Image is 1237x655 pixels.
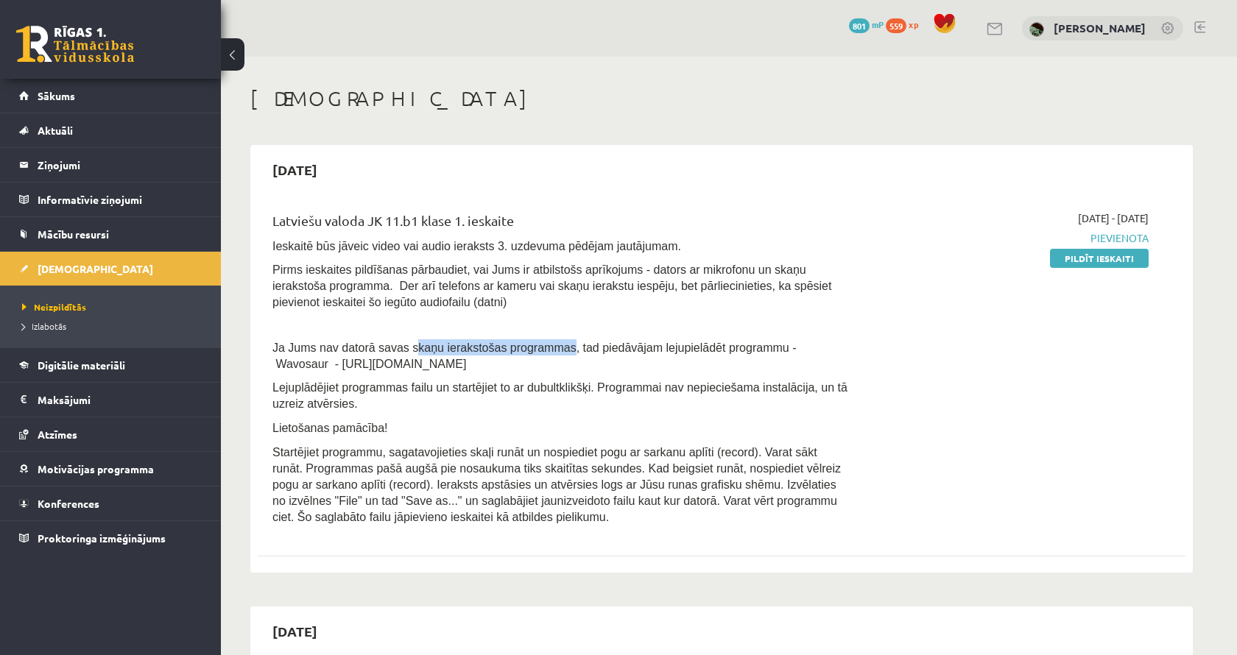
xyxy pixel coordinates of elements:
span: Pirms ieskaites pildīšanas pārbaudiet, vai Jums ir atbilstošs aprīkojums - dators ar mikrofonu un... [272,263,831,308]
span: mP [872,18,884,30]
a: Mācību resursi [19,217,202,251]
div: Latviešu valoda JK 11.b1 klase 1. ieskaite [272,210,849,238]
legend: Ziņojumi [38,148,202,182]
span: Aktuāli [38,124,73,137]
a: Ziņojumi [19,148,202,182]
a: Pildīt ieskaiti [1050,249,1149,268]
a: Konferences [19,486,202,520]
span: [DATE] - [DATE] [1078,210,1149,226]
a: Proktoringa izmēģinājums [19,521,202,555]
a: 559 xp [886,18,926,30]
span: Motivācijas programma [38,462,154,475]
a: Rīgas 1. Tālmācības vidusskola [16,26,134,63]
a: Digitālie materiāli [19,348,202,382]
a: 801 mP [849,18,884,30]
h1: [DEMOGRAPHIC_DATA] [250,86,1193,111]
span: Ja Jums nav datorā savas skaņu ierakstošas programmas, tad piedāvājam lejupielādēt programmu - Wa... [272,341,796,370]
legend: Maksājumi [38,383,202,417]
span: Izlabotās [22,320,66,332]
span: Proktoringa izmēģinājums [38,531,166,545]
span: Ieskaitē būs jāveic video vai audio ieraksts 3. uzdevuma pēdējam jautājumam. [272,240,681,252]
a: Motivācijas programma [19,452,202,486]
span: xp [909,18,918,30]
span: Digitālie materiāli [38,358,125,372]
span: Mācību resursi [38,227,109,241]
a: Maksājumi [19,383,202,417]
legend: Informatīvie ziņojumi [38,183,202,216]
h2: [DATE] [258,152,332,187]
span: Lejuplādējiet programmas failu un startējiet to ar dubultklikšķi. Programmai nav nepieciešama ins... [272,381,847,410]
span: [DEMOGRAPHIC_DATA] [38,262,153,275]
a: [DEMOGRAPHIC_DATA] [19,252,202,286]
span: Neizpildītās [22,301,86,313]
span: Lietošanas pamācība! [272,422,388,434]
a: Sākums [19,79,202,113]
a: Neizpildītās [22,300,206,314]
a: Informatīvie ziņojumi [19,183,202,216]
img: Marta Cekula [1029,22,1044,37]
span: 559 [886,18,906,33]
a: Atzīmes [19,417,202,451]
a: Izlabotās [22,319,206,333]
span: 801 [849,18,870,33]
span: Startējiet programmu, sagatavojieties skaļi runāt un nospiediet pogu ar sarkanu aplīti (record). ... [272,446,841,523]
span: Sākums [38,89,75,102]
a: Aktuāli [19,113,202,147]
span: Pievienota [871,230,1149,246]
a: [PERSON_NAME] [1054,21,1146,35]
span: Konferences [38,497,99,510]
h2: [DATE] [258,614,332,648]
span: Atzīmes [38,428,77,441]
